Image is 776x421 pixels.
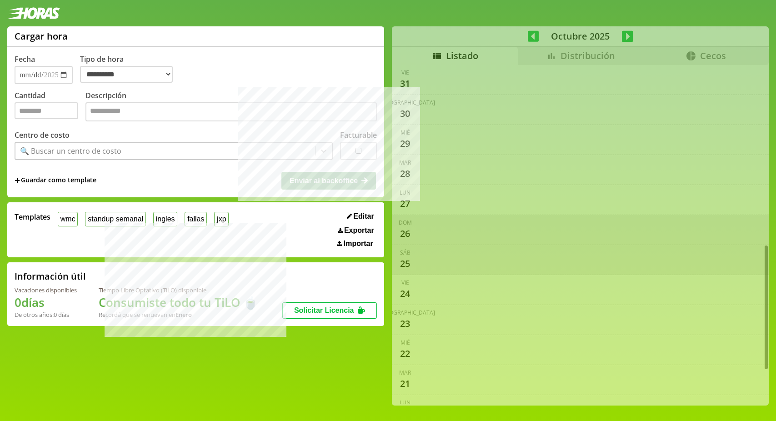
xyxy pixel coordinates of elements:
[99,294,258,311] h1: Consumiste todo tu TiLO 🍵
[15,130,70,140] label: Centro de costo
[15,286,77,294] div: Vacaciones disponibles
[85,212,145,226] button: standup semanal
[99,286,258,294] div: Tiempo Libre Optativo (TiLO) disponible
[15,294,77,311] h1: 0 días
[353,212,374,221] span: Editar
[294,306,354,314] span: Solicitar Licencia
[15,175,96,185] span: +Guardar como template
[15,270,86,282] h2: Información útil
[7,7,60,19] img: logotipo
[15,30,68,42] h1: Cargar hora
[85,102,377,121] textarea: Descripción
[344,240,373,248] span: Importar
[20,146,121,156] div: 🔍 Buscar un centro de costo
[99,311,258,319] div: Recordá que se renuevan en
[153,212,177,226] button: ingles
[282,302,377,319] button: Solicitar Licencia
[335,226,377,235] button: Exportar
[15,175,20,185] span: +
[15,102,78,119] input: Cantidad
[185,212,207,226] button: fallas
[214,212,229,226] button: jxp
[15,90,85,124] label: Cantidad
[15,311,77,319] div: De otros años: 0 días
[175,311,192,319] b: Enero
[80,54,180,84] label: Tipo de hora
[58,212,78,226] button: wmc
[344,212,377,221] button: Editar
[340,130,377,140] label: Facturable
[344,226,374,235] span: Exportar
[80,66,173,83] select: Tipo de hora
[85,90,377,124] label: Descripción
[15,54,35,64] label: Fecha
[15,212,50,222] span: Templates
